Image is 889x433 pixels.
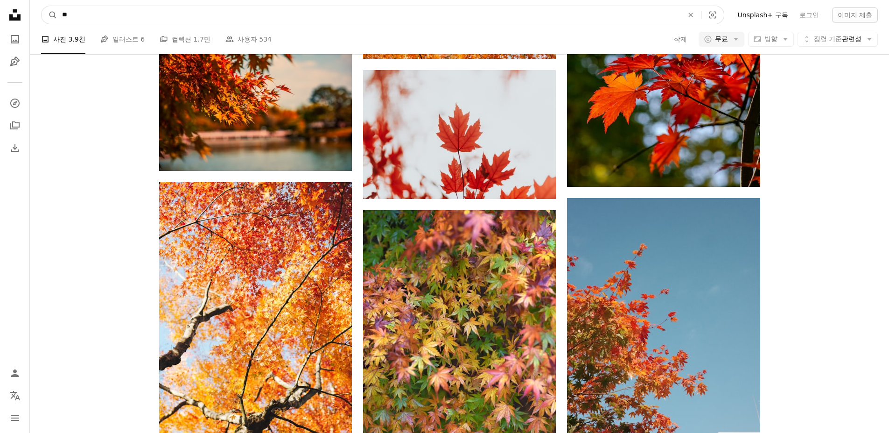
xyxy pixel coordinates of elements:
[6,386,24,405] button: 언어
[225,24,272,54] a: 사용자 534
[699,32,744,47] button: 무료
[140,34,145,44] span: 6
[6,139,24,157] a: 다운로드 내역
[159,322,352,331] a: 갈색과 노란색 잎 나무
[673,32,687,47] button: 삭제
[194,34,210,44] span: 1.7만
[798,32,878,47] button: 정렬 기준관련성
[701,6,724,24] button: 시각적 검색
[100,24,145,54] a: 일러스트 6
[567,338,760,347] a: 건물 앞에 주황색 잎이 달린 나무
[680,6,701,24] button: 삭제
[363,130,556,139] a: 흰색 바탕에 빨간 단풍 나무 잎
[6,6,24,26] a: 홈 — Unsplash
[42,6,57,24] button: Unsplash 검색
[764,35,777,43] span: 방향
[259,34,272,44] span: 534
[41,6,724,24] form: 사이트 전체에서 이미지 찾기
[6,52,24,71] a: 일러스트
[794,7,825,22] a: 로그인
[715,35,728,44] span: 무료
[6,409,24,427] button: 메뉴
[748,32,794,47] button: 방향
[732,7,793,22] a: Unsplash+ 구독
[6,116,24,135] a: 컬렉션
[363,70,556,199] img: 흰색 바탕에 빨간 단풍 나무 잎
[160,24,210,54] a: 컬렉션 1.7만
[159,102,352,111] a: 낮 동안 오렌지 잎이 달린 나무의 얕은 초점 사진
[6,94,24,113] a: 탐색
[6,30,24,49] a: 사진
[832,7,878,22] button: 이미지 제출
[363,329,556,338] a: 화려한 나뭇잎 그룹
[6,364,24,383] a: 로그인 / 가입
[814,35,861,44] span: 관련성
[159,43,352,171] img: 낮 동안 오렌지 잎이 달린 나무의 얕은 초점 사진
[814,35,842,43] span: 정렬 기준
